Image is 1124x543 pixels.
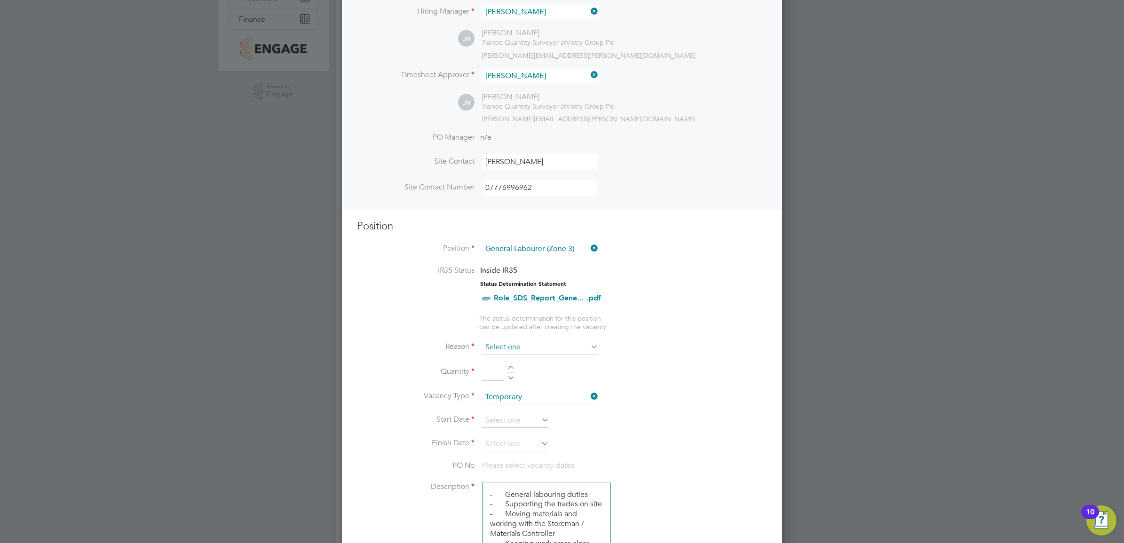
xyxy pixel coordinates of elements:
label: Start Date [357,415,475,425]
label: Reason [357,342,475,352]
span: Inside IR35 [480,266,517,275]
input: Select one [482,390,598,404]
h3: Position [357,220,767,233]
label: Timesheet Approver [357,70,475,80]
label: PO Manager [357,133,475,142]
label: Quantity [357,367,475,377]
span: JN [458,31,475,47]
span: Please select vacancy dates [482,461,574,470]
label: Position [357,244,475,253]
label: Finish Date [357,438,475,448]
input: Search for... [482,69,598,83]
span: n/a [480,133,491,142]
input: Select one [482,437,549,451]
label: Site Contact [357,157,475,166]
label: PO No [357,461,475,471]
label: Hiring Manager [357,7,475,16]
input: Search for... [482,5,598,19]
div: 10 [1086,512,1094,524]
input: Search for... [482,242,598,256]
span: [PERSON_NAME][EMAIL_ADDRESS][PERSON_NAME][DOMAIN_NAME] [482,115,696,123]
strong: Status Determination Statement [480,281,566,287]
div: [PERSON_NAME] [482,28,614,38]
input: Select one [482,340,598,354]
label: Site Contact Number [357,182,475,192]
label: IR35 Status [357,266,475,275]
span: JN [458,94,475,111]
div: Vistry Group Plc [482,38,614,47]
button: Open Resource Center, 10 new notifications [1086,505,1116,535]
label: Vacancy Type [357,391,475,401]
label: Description [357,482,475,492]
div: [PERSON_NAME] [482,92,614,102]
span: Trainee Quantity Surveyor at [482,38,566,47]
span: Trainee Quantity Surveyor at [482,102,566,110]
input: Select one [482,414,549,428]
div: Vistry Group Plc [482,102,614,110]
span: [PERSON_NAME][EMAIL_ADDRESS][PERSON_NAME][DOMAIN_NAME] [482,51,696,60]
span: The status determination for this position can be updated after creating the vacancy [479,314,606,331]
a: Role_SDS_Report_Gene... .pdf [494,293,601,302]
